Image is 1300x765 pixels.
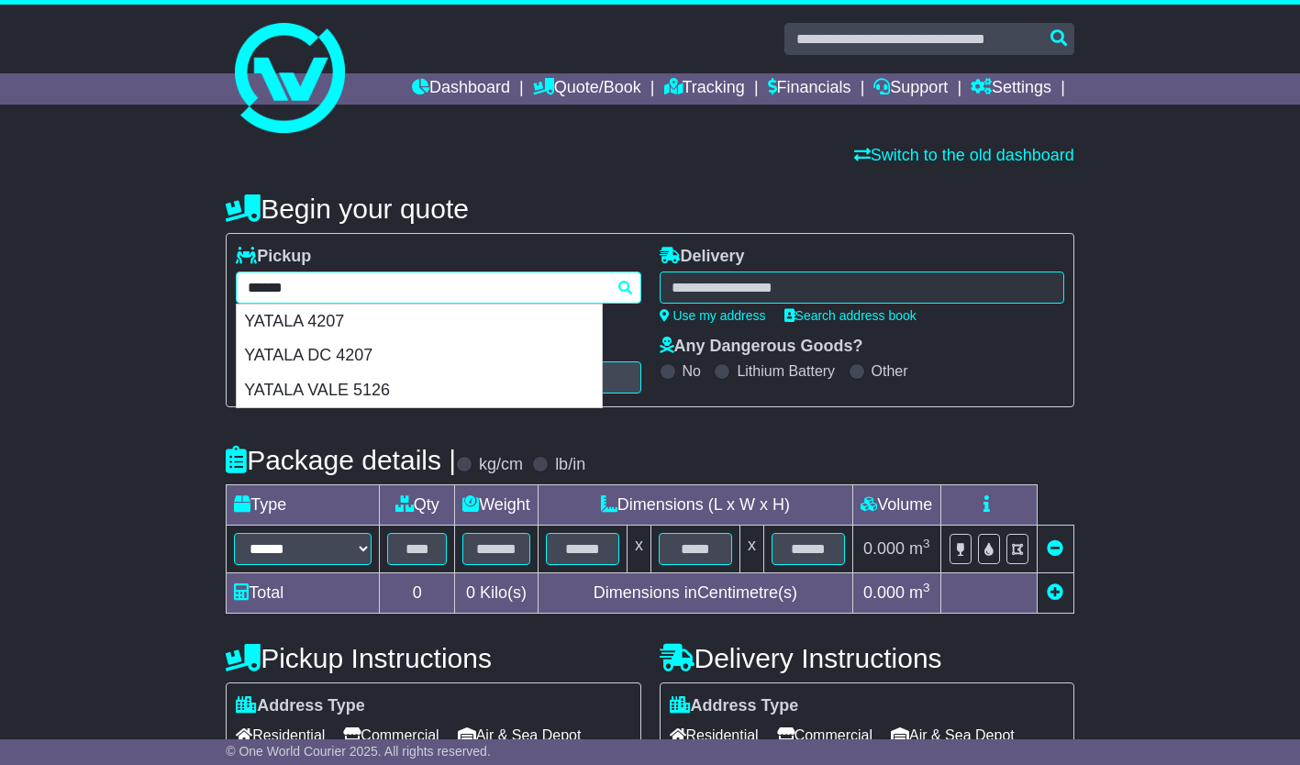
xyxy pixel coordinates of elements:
span: © One World Courier 2025. All rights reserved. [226,744,491,759]
sup: 3 [923,581,930,594]
a: Support [873,73,948,105]
td: 0 [380,573,455,614]
div: YATALA VALE 5126 [237,373,602,408]
div: YATALA DC 4207 [237,338,602,373]
typeahead: Please provide city [236,272,640,304]
span: m [909,583,930,602]
h4: Package details | [226,445,456,475]
label: Any Dangerous Goods? [660,337,863,357]
span: 0 [466,583,475,602]
label: Lithium Battery [737,362,835,380]
label: Address Type [670,696,799,716]
a: Dashboard [412,73,510,105]
a: Settings [971,73,1051,105]
a: Remove this item [1047,539,1063,558]
a: Tracking [664,73,745,105]
a: Add new item [1047,583,1063,602]
a: Use my address [660,308,766,323]
label: Pickup [236,247,311,267]
td: Dimensions in Centimetre(s) [538,573,852,614]
td: Type [227,485,380,526]
label: Address Type [236,696,365,716]
sup: 3 [923,537,930,550]
td: Total [227,573,380,614]
a: Search address book [784,308,917,323]
td: x [627,526,650,573]
label: Other [872,362,908,380]
label: Delivery [660,247,745,267]
span: m [909,539,930,558]
span: Commercial [343,721,439,749]
span: 0.000 [863,583,905,602]
label: kg/cm [479,455,523,475]
h4: Begin your quote [226,194,1074,224]
td: Weight [455,485,539,526]
span: Commercial [777,721,872,749]
span: Residential [670,721,759,749]
h4: Pickup Instructions [226,643,640,673]
a: Financials [768,73,851,105]
span: Residential [236,721,325,749]
label: lb/in [555,455,585,475]
td: Kilo(s) [455,573,539,614]
span: Air & Sea Depot [891,721,1015,749]
td: Volume [852,485,940,526]
div: YATALA 4207 [237,305,602,339]
a: Quote/Book [533,73,641,105]
h4: Delivery Instructions [660,643,1074,673]
a: Switch to the old dashboard [854,146,1074,164]
span: 0.000 [863,539,905,558]
td: Dimensions (L x W x H) [538,485,852,526]
td: Qty [380,485,455,526]
td: x [739,526,763,573]
label: No [683,362,701,380]
span: Air & Sea Depot [458,721,582,749]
